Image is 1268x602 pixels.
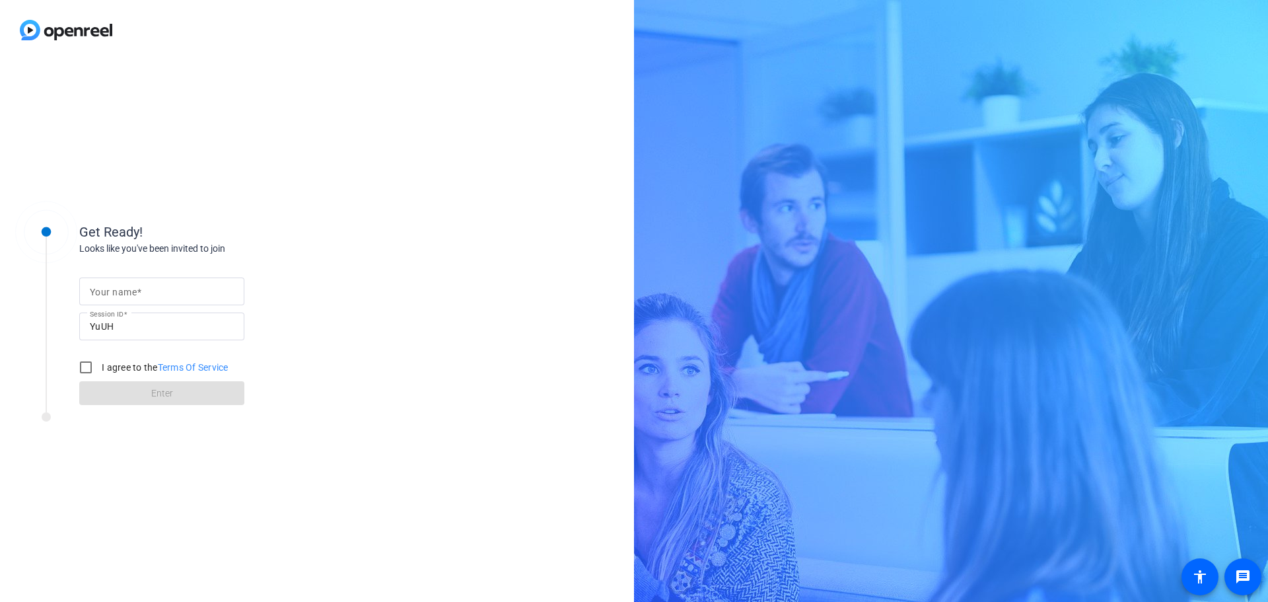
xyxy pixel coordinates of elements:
[79,242,343,256] div: Looks like you've been invited to join
[99,361,229,374] label: I agree to the
[1235,569,1251,585] mat-icon: message
[1192,569,1208,585] mat-icon: accessibility
[90,310,123,318] mat-label: Session ID
[90,287,137,297] mat-label: Your name
[79,222,343,242] div: Get Ready!
[158,362,229,373] a: Terms Of Service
